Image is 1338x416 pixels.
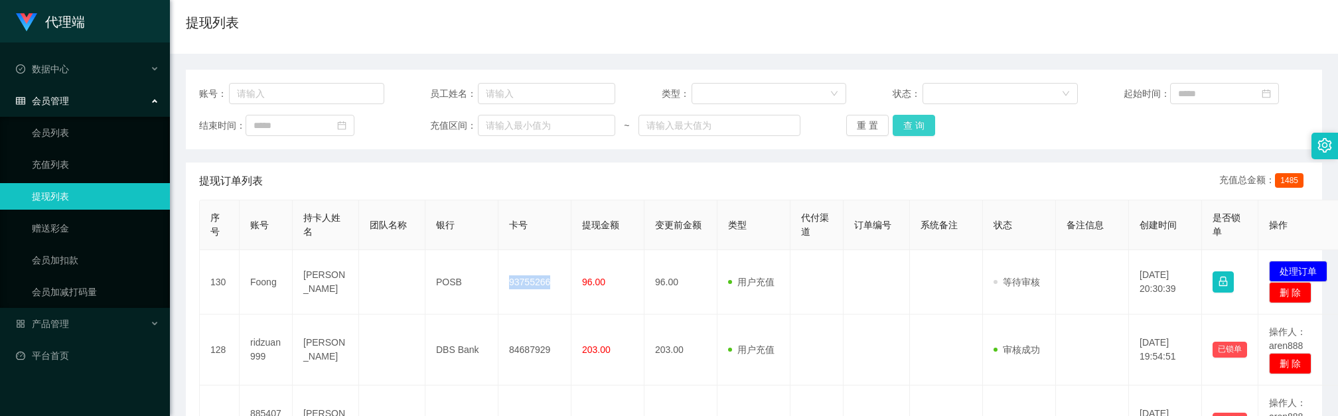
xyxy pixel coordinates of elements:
[644,314,717,385] td: 203.00
[425,314,498,385] td: DBS Bank
[615,119,638,133] span: ~
[1213,271,1234,293] button: 图标: lock
[1269,326,1306,351] span: 操作人：aren888
[240,314,293,385] td: ridzuan999
[32,151,159,178] a: 充值列表
[16,96,69,106] span: 会员管理
[240,250,293,314] td: Foong
[582,277,605,287] span: 96.00
[16,96,25,105] i: 图标: table
[498,314,571,385] td: 84687929
[32,119,159,146] a: 会员列表
[370,220,407,230] span: 团队名称
[893,115,935,136] button: 查 询
[200,250,240,314] td: 130
[509,220,528,230] span: 卡号
[478,83,615,104] input: 请输入
[32,279,159,305] a: 会员加减打码量
[1269,261,1327,282] button: 处理订单
[893,87,923,101] span: 状态：
[32,183,159,210] a: 提现列表
[498,250,571,314] td: 93755266
[430,119,478,133] span: 充值区间：
[16,342,159,369] a: 图标: dashboard平台首页
[1213,212,1240,237] span: 是否锁单
[582,344,611,355] span: 203.00
[436,220,455,230] span: 银行
[293,314,359,385] td: [PERSON_NAME]
[994,220,1012,230] span: 状态
[186,13,239,33] h1: 提现列表
[210,212,220,237] span: 序号
[1269,353,1311,374] button: 删 除
[199,119,246,133] span: 结束时间：
[425,250,498,314] td: POSB
[1062,90,1070,99] i: 图标: down
[250,220,269,230] span: 账号
[644,250,717,314] td: 96.00
[994,344,1040,355] span: 审核成功
[16,318,69,329] span: 产品管理
[337,121,346,130] i: 图标: calendar
[16,16,85,27] a: 代理端
[921,220,958,230] span: 系统备注
[32,215,159,242] a: 赠送彩金
[478,115,615,136] input: 请输入最小值为
[45,1,85,43] h1: 代理端
[16,64,25,74] i: 图标: check-circle-o
[801,212,829,237] span: 代付渠道
[1067,220,1104,230] span: 备注信息
[303,212,340,237] span: 持卡人姓名
[1317,138,1332,153] i: 图标: setting
[728,220,747,230] span: 类型
[655,220,702,230] span: 变更前金额
[430,87,478,101] span: 员工姓名：
[846,115,889,136] button: 重 置
[16,319,25,328] i: 图标: appstore-o
[854,220,891,230] span: 订单编号
[1219,173,1309,189] div: 充值总金额：
[662,87,692,101] span: 类型：
[1213,342,1247,358] button: 已锁单
[1140,220,1177,230] span: 创建时间
[199,173,263,189] span: 提现订单列表
[1124,87,1170,101] span: 起始时间：
[1129,314,1202,385] td: [DATE] 19:54:51
[728,344,775,355] span: 用户充值
[728,277,775,287] span: 用户充值
[229,83,384,104] input: 请输入
[32,247,159,273] a: 会员加扣款
[830,90,838,99] i: 图标: down
[1129,250,1202,314] td: [DATE] 20:30:39
[199,87,229,101] span: 账号：
[1262,89,1271,98] i: 图标: calendar
[16,64,69,74] span: 数据中心
[1275,173,1303,188] span: 1485
[16,13,37,32] img: logo.9652507e.png
[994,277,1040,287] span: 等待审核
[200,314,240,385] td: 128
[1269,220,1288,230] span: 操作
[293,250,359,314] td: [PERSON_NAME]
[1269,282,1311,303] button: 删 除
[638,115,800,136] input: 请输入最大值为
[582,220,619,230] span: 提现金额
